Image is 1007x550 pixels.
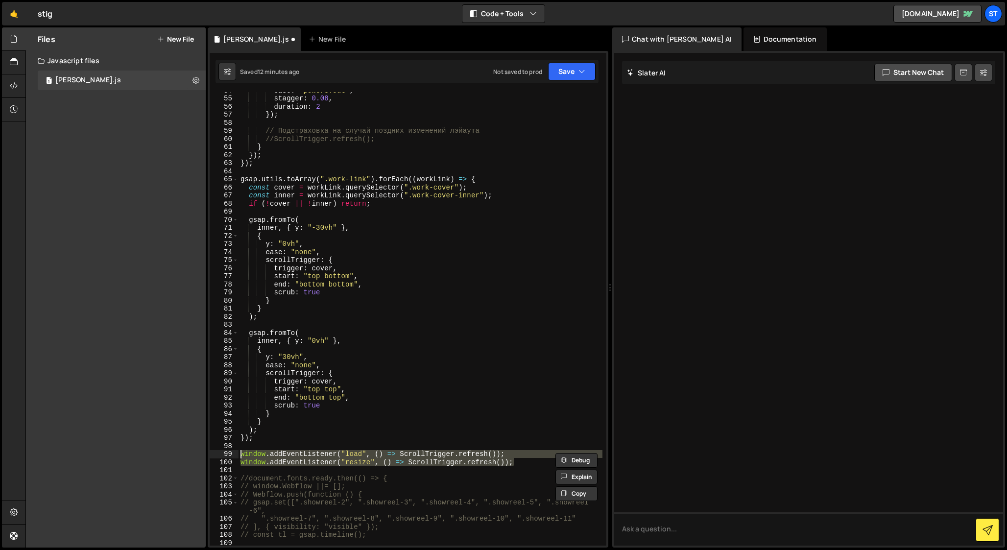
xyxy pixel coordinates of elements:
button: Debug [555,453,598,468]
div: 109 [210,539,239,548]
div: Saved [240,68,299,76]
div: 59 [210,127,239,135]
div: 56 [210,103,239,111]
div: 81 [210,305,239,313]
div: 73 [210,240,239,248]
div: 100 [210,458,239,467]
button: Code + Tools [462,5,545,23]
div: 65 [210,175,239,184]
div: 103 [210,482,239,491]
div: [PERSON_NAME].js [223,34,289,44]
div: 102 [210,475,239,483]
div: 82 [210,313,239,321]
div: 85 [210,337,239,345]
div: 68 [210,200,239,208]
div: 74 [210,248,239,257]
div: 91 [210,385,239,394]
div: 104 [210,491,239,499]
div: 94 [210,410,239,418]
div: 72 [210,232,239,240]
div: 93 [210,402,239,410]
div: stig [38,8,53,20]
div: 71 [210,224,239,232]
div: 63 [210,159,239,167]
div: 62 [210,151,239,160]
div: 83 [210,321,239,329]
div: 105 [210,499,239,515]
div: 98 [210,442,239,451]
div: 96 [210,426,239,434]
div: 99 [210,450,239,458]
a: St [984,5,1002,23]
button: Save [548,63,596,80]
div: 80 [210,297,239,305]
div: 61 [210,143,239,151]
div: 107 [210,523,239,531]
div: 95 [210,418,239,426]
div: 106 [210,515,239,523]
button: New File [157,35,194,43]
div: 79 [210,288,239,297]
div: 108 [210,531,239,539]
div: Documentation [743,27,826,51]
div: 78 [210,281,239,289]
div: 64 [210,167,239,176]
div: Javascript files [26,51,206,71]
div: 90 [210,378,239,386]
div: 87 [210,353,239,361]
div: 101 [210,466,239,475]
div: 84 [210,329,239,337]
div: Chat with [PERSON_NAME] AI [612,27,742,51]
div: 75 [210,256,239,264]
div: 55 [210,95,239,103]
div: Not saved to prod [493,68,542,76]
div: 57 [210,111,239,119]
div: 77 [210,272,239,281]
a: [DOMAIN_NAME] [893,5,982,23]
h2: Files [38,34,55,45]
div: 92 [210,394,239,402]
div: 86 [210,345,239,354]
span: 1 [46,77,52,85]
div: [PERSON_NAME].js [55,76,121,85]
div: 89 [210,369,239,378]
div: 69 [210,208,239,216]
div: 70 [210,216,239,224]
a: 🤙 [2,2,26,25]
div: 88 [210,361,239,370]
div: 66 [210,184,239,192]
button: Start new chat [874,64,952,81]
div: 76 [210,264,239,273]
button: Copy [555,486,598,501]
div: 97 [210,434,239,442]
div: New File [309,34,350,44]
div: 58 [210,119,239,127]
button: Explain [555,470,598,484]
div: 67 [210,191,239,200]
div: 16026/42920.js [38,71,206,90]
h2: Slater AI [627,68,666,77]
div: 12 minutes ago [258,68,299,76]
div: 60 [210,135,239,143]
